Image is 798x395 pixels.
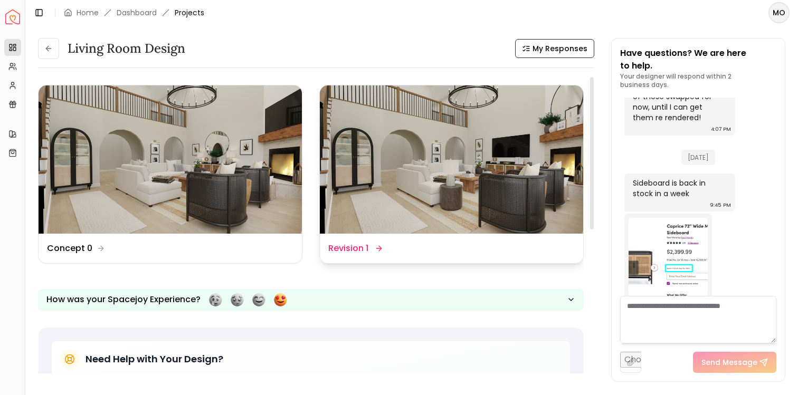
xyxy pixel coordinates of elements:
[39,85,302,234] img: Concept 0
[620,47,776,72] p: Have questions? We are here to help.
[85,352,223,367] h5: Need Help with Your Design?
[681,150,715,165] span: [DATE]
[38,85,302,264] a: Concept 0Concept 0
[710,200,731,210] div: 9:45 PM
[117,7,157,18] a: Dashboard
[620,72,776,89] p: Your designer will respond within 2 business days.
[77,7,99,18] a: Home
[769,3,788,22] span: MO
[68,40,185,57] h3: Living Room Design
[175,7,204,18] span: Projects
[328,242,368,255] dd: Revision 1
[320,85,583,234] img: Revision 1
[629,218,708,297] img: Chat Image
[64,7,204,18] nav: breadcrumb
[47,242,92,255] dd: Concept 0
[533,43,587,54] span: My Responses
[5,9,20,24] img: Spacejoy Logo
[5,9,20,24] a: Spacejoy
[319,85,584,264] a: Revision 1Revision 1
[46,293,201,306] p: How was your Spacejoy Experience?
[633,178,725,199] div: Sideboard is back in stock in a week
[38,289,584,311] button: How was your Spacejoy Experience?Feeling terribleFeeling badFeeling goodFeeling awesome
[768,2,790,23] button: MO
[711,124,731,134] div: 4:07 PM
[515,39,594,58] button: My Responses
